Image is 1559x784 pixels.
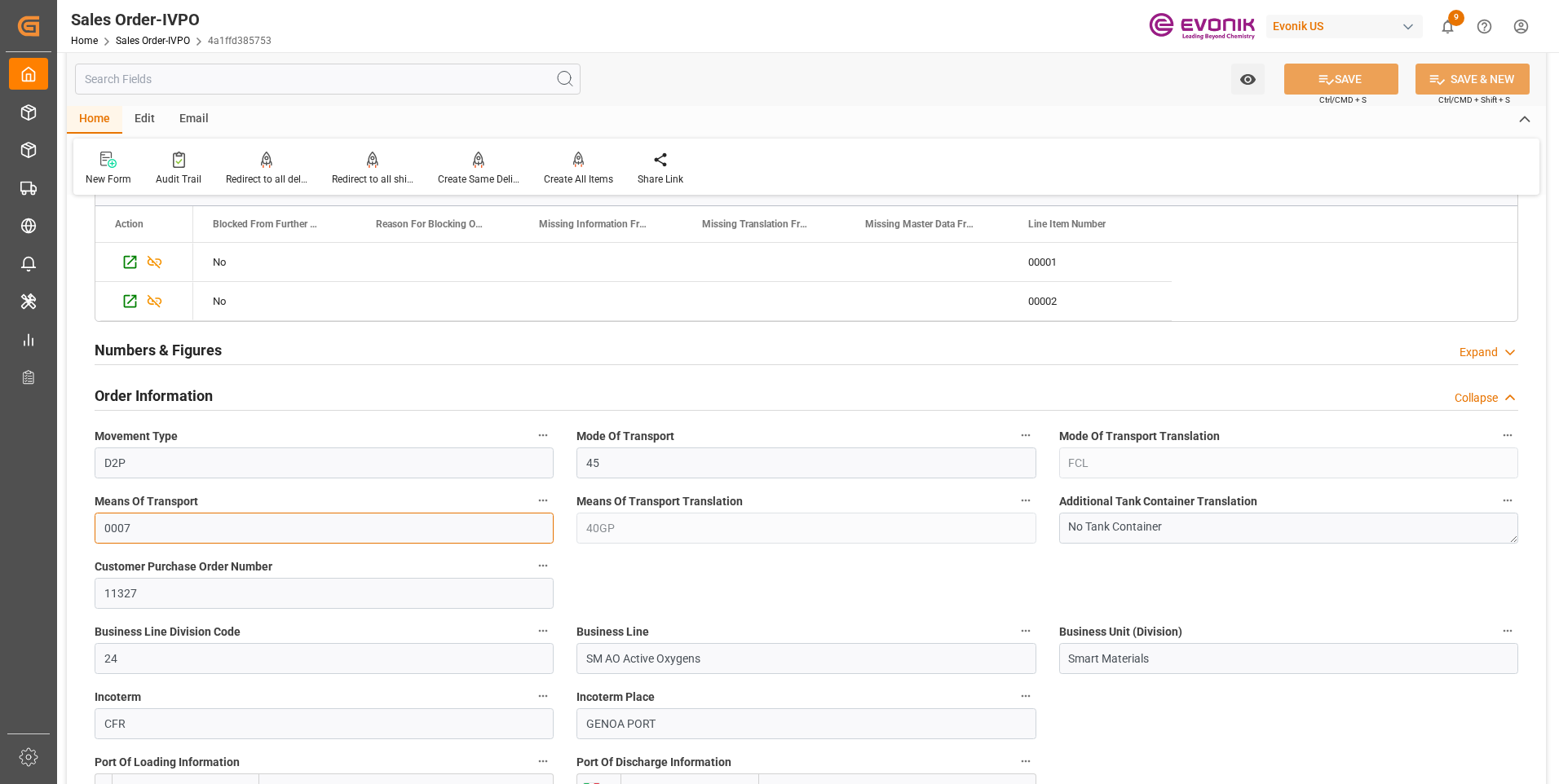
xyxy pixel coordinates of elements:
[95,282,193,321] div: Press SPACE to select this row.
[532,490,554,511] button: Means Of Transport
[95,623,241,641] span: Business Line Division Code
[532,751,554,772] button: Port Of Loading Information
[576,428,674,445] span: Mode Of Transport
[865,218,974,230] span: Missing Master Data From SAP
[332,172,413,187] div: Redirect to all shipments
[1015,620,1036,641] button: Business Line
[95,558,272,575] span: Customer Purchase Order Number
[1059,513,1518,544] textarea: No Tank Container
[1059,428,1220,445] span: Mode Of Transport Translation
[1149,12,1255,41] img: Evonik-brand-mark-Deep-Purple-RGB.jpeg_1700498283.jpeg
[532,685,554,707] button: Incoterm
[1059,623,1182,641] span: Business Unit (Division)
[1009,282,1172,320] div: 00002
[1015,490,1036,511] button: Means Of Transport Translation
[539,218,648,230] span: Missing Information From Line Item
[1438,94,1510,106] span: Ctrl/CMD + Shift + S
[576,623,649,641] span: Business Line
[122,106,167,134] div: Edit
[167,106,221,134] div: Email
[1466,8,1503,45] button: Help Center
[115,218,144,230] div: Action
[1429,8,1466,45] button: show 9 new notifications
[1448,10,1464,26] span: 9
[1231,64,1265,95] button: open menu
[1015,685,1036,707] button: Incoterm Place
[1455,390,1498,407] div: Collapse
[532,555,554,576] button: Customer Purchase Order Number
[95,243,193,282] div: Press SPACE to select this row.
[702,218,811,230] span: Missing Translation From Master Data
[156,172,201,187] div: Audit Trail
[638,172,683,187] div: Share Link
[1319,94,1367,106] span: Ctrl/CMD + S
[95,428,178,445] span: Movement Type
[1497,425,1518,446] button: Mode Of Transport Translation
[1009,243,1172,281] div: 00001
[1059,493,1257,510] span: Additional Tank Container Translation
[67,106,122,134] div: Home
[95,689,141,706] span: Incoterm
[576,754,731,771] span: Port Of Discharge Information
[1266,11,1429,42] button: Evonik US
[71,7,272,32] div: Sales Order-IVPO
[86,172,131,187] div: New Form
[1460,344,1498,361] div: Expand
[1415,64,1530,95] button: SAVE & NEW
[193,282,1172,321] div: Press SPACE to select this row.
[213,218,322,230] span: Blocked From Further Processing
[1284,64,1398,95] button: SAVE
[576,689,655,706] span: Incoterm Place
[544,172,613,187] div: Create All Items
[1497,490,1518,511] button: Additional Tank Container Translation
[438,172,519,187] div: Create Same Delivery Date
[193,243,1172,282] div: Press SPACE to select this row.
[95,339,222,361] h2: Numbers & Figures
[95,493,198,510] span: Means Of Transport
[213,283,337,320] div: No
[213,244,337,281] div: No
[71,35,98,46] a: Home
[1028,218,1106,230] span: Line Item Number
[95,754,240,771] span: Port Of Loading Information
[95,385,213,407] h2: Order Information
[1015,751,1036,772] button: Port Of Discharge Information
[576,493,743,510] span: Means Of Transport Translation
[532,620,554,641] button: Business Line Division Code
[1266,15,1423,38] div: Evonik US
[376,218,485,230] span: Reason For Blocking On This Line Item
[1015,425,1036,446] button: Mode Of Transport
[116,35,190,46] a: Sales Order-IVPO
[226,172,307,187] div: Redirect to all deliveries
[75,64,581,95] input: Search Fields
[532,425,554,446] button: Movement Type
[1497,620,1518,641] button: Business Unit (Division)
